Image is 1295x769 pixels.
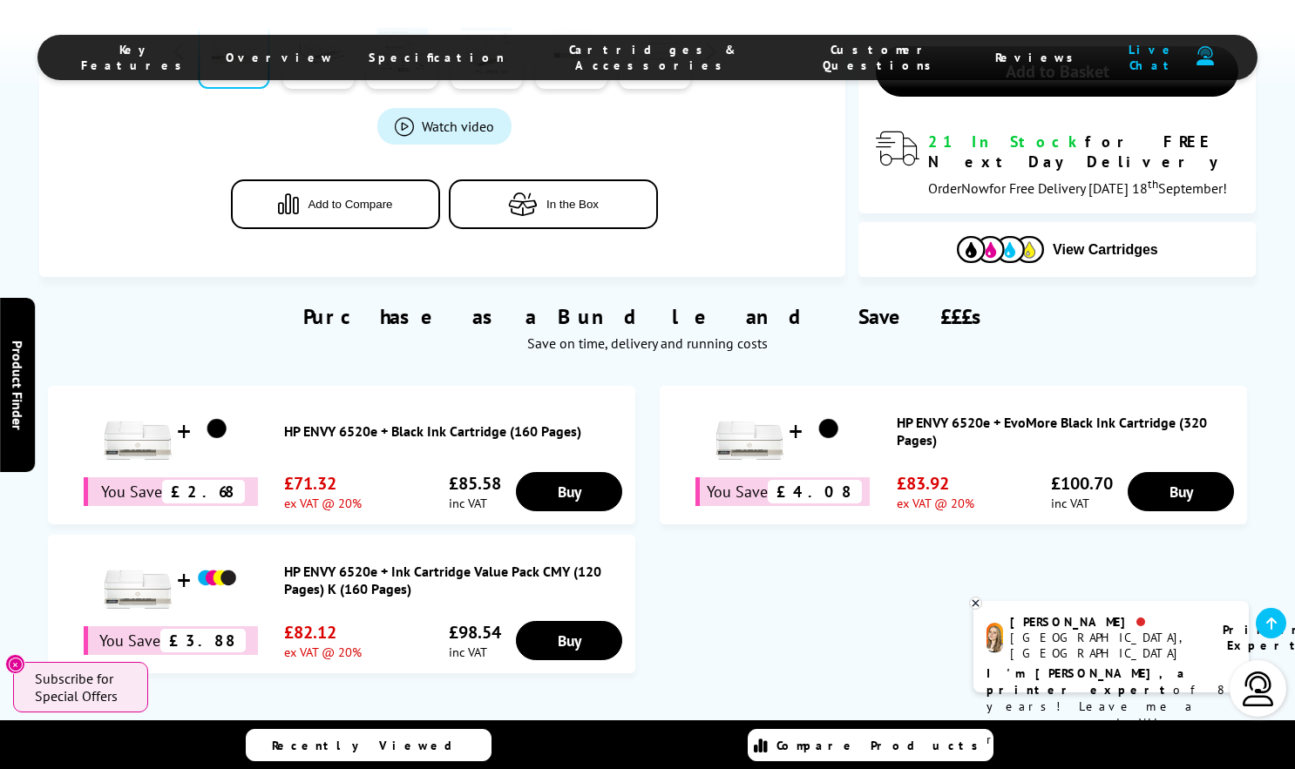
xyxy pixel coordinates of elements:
img: Cartridges [957,236,1044,263]
span: £98.54 [449,621,501,644]
button: Close [5,654,25,674]
img: HP ENVY 6520e + EvoMore Black Ink Cartridge (320 Pages) [715,395,784,464]
span: 21 In Stock [928,132,1085,152]
span: Live Chat [1117,42,1188,73]
a: Product_All_Videos [377,108,512,145]
span: £83.92 [897,472,974,495]
div: modal_delivery [876,132,1238,196]
span: Key Features [81,42,191,73]
a: HP ENVY 6520e + Black Ink Cartridge (160 Pages) [284,422,627,440]
b: I'm [PERSON_NAME], a printer expert [987,665,1190,698]
span: £100.70 [1051,472,1113,495]
span: Order for Free Delivery [DATE] 18 September! [928,179,1227,197]
div: You Save [695,477,870,506]
button: In the Box [449,179,658,229]
a: HP ENVY 6520e + Ink Cartridge Value Pack CMY (120 Pages) K (160 Pages) [284,563,627,597]
img: HP ENVY 6520e + Black Ink Cartridge (160 Pages) [195,408,239,451]
span: Reviews [995,50,1082,65]
span: Watch video [422,118,494,135]
span: Overview [226,50,334,65]
a: Buy [1128,472,1234,511]
span: ex VAT @ 20% [897,495,974,511]
span: Add to Compare [308,198,392,211]
div: [GEOGRAPHIC_DATA], [GEOGRAPHIC_DATA] [1010,630,1201,661]
span: Specification [369,50,505,65]
span: £82.12 [284,621,362,644]
span: £85.58 [449,472,501,495]
a: Compare Products [748,729,993,761]
img: HP ENVY 6520e + Black Ink Cartridge (160 Pages) [103,395,173,464]
span: £3.88 [160,629,246,652]
div: You Save [84,626,258,655]
a: Recently Viewed [246,729,492,761]
a: HP ENVY 6520e + EvoMore Black Ink Cartridge (320 Pages) [897,414,1239,449]
a: Buy [516,621,622,660]
span: Customer Questions [803,42,960,73]
div: Purchase as a Bundle and Save £££s [39,277,1257,361]
span: View Cartridges [1053,242,1158,258]
button: View Cartridges [871,235,1243,264]
span: ex VAT @ 20% [284,644,362,660]
span: inc VAT [449,495,501,511]
span: £71.32 [284,472,362,495]
span: £2.68 [162,480,245,503]
img: HP ENVY 6520e + EvoMore Black Ink Cartridge (320 Pages) [807,408,851,451]
img: user-headset-duotone.svg [1197,46,1214,66]
img: user-headset-light.svg [1241,671,1276,706]
span: Recently Viewed [272,738,470,753]
span: Subscribe for Special Offers [35,670,131,705]
span: Now [961,179,989,197]
button: Add to Compare [231,179,440,229]
span: £4.08 [768,480,862,503]
span: ex VAT @ 20% [284,495,362,511]
img: amy-livechat.png [987,623,1003,653]
span: Cartridges & Accessories [539,42,768,73]
sup: th [1148,176,1158,192]
div: for FREE Next Day Delivery [928,132,1238,172]
img: HP ENVY 6520e + Ink Cartridge Value Pack CMY (120 Pages) K (160 Pages) [103,543,173,613]
a: Buy [516,472,622,511]
span: inc VAT [1051,495,1113,511]
span: Compare Products [776,738,987,753]
span: Product Finder [9,340,26,429]
img: HP ENVY 6520e + Ink Cartridge Value Pack CMY (120 Pages) K (160 Pages) [195,557,239,600]
div: [PERSON_NAME] [1010,614,1201,630]
div: You Save [84,477,258,506]
div: Save on time, delivery and running costs [61,334,1235,352]
p: of 8 years! Leave me a message and I'll respond ASAP [987,665,1236,748]
span: inc VAT [449,644,501,660]
span: In the Box [546,198,599,211]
